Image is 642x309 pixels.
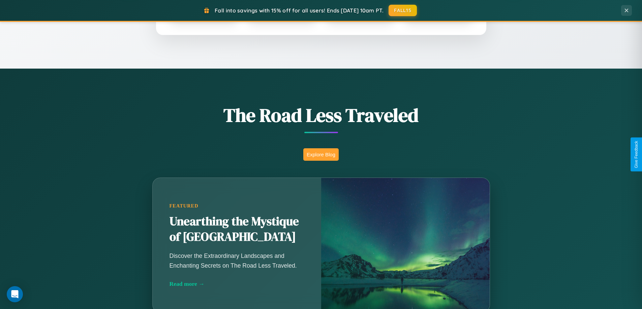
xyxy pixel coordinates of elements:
button: Explore Blog [303,148,339,161]
div: Give Feedback [634,141,639,168]
p: Discover the Extraordinary Landscapes and Enchanting Secrets on The Road Less Traveled. [170,251,304,270]
button: FALL15 [389,5,417,16]
div: Open Intercom Messenger [7,286,23,302]
span: Fall into savings with 15% off for all users! Ends [DATE] 10am PT. [215,7,384,14]
div: Read more → [170,280,304,287]
h1: The Road Less Traveled [119,102,523,128]
h2: Unearthing the Mystique of [GEOGRAPHIC_DATA] [170,214,304,245]
div: Featured [170,203,304,209]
